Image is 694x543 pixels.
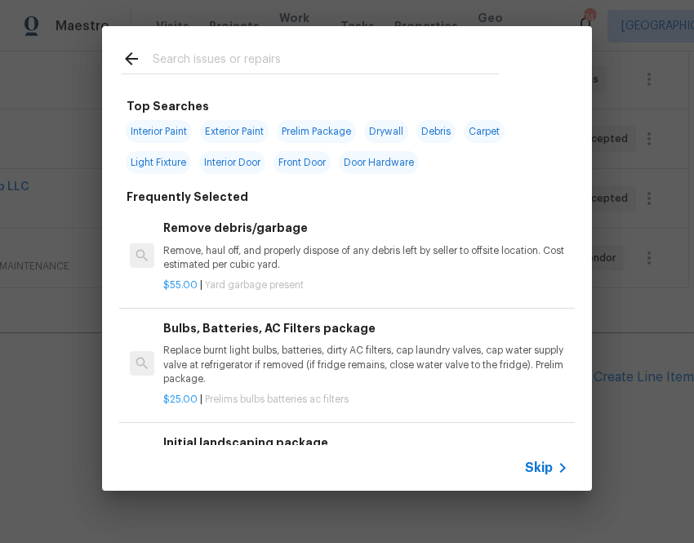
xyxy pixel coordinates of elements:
span: Interior Paint [126,120,192,143]
p: Remove, haul off, and properly dispose of any debris left by seller to offsite location. Cost est... [163,244,568,272]
span: $55.00 [163,280,198,290]
span: Carpet [464,120,505,143]
span: Debris [416,120,456,143]
span: Prelim Package [277,120,356,143]
span: Yard garbage present [205,280,304,290]
h6: Initial landscaping package [163,434,568,452]
span: $25.00 [163,394,198,404]
span: Interior Door [199,151,265,174]
p: | [163,393,568,407]
span: Skip [525,460,553,476]
h6: Top Searches [127,97,209,115]
span: Door Hardware [339,151,419,174]
span: Exterior Paint [200,120,269,143]
p: Replace burnt light bulbs, batteries, dirty AC filters, cap laundry valves, cap water supply valv... [163,344,568,385]
input: Search issues or repairs [153,49,499,73]
span: Front Door [274,151,331,174]
h6: Frequently Selected [127,188,248,206]
span: Prelims bulbs batteries ac filters [205,394,349,404]
span: Drywall [364,120,408,143]
p: | [163,278,568,292]
span: Light Fixture [126,151,191,174]
h6: Remove debris/garbage [163,219,568,237]
h6: Bulbs, Batteries, AC Filters package [163,319,568,337]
